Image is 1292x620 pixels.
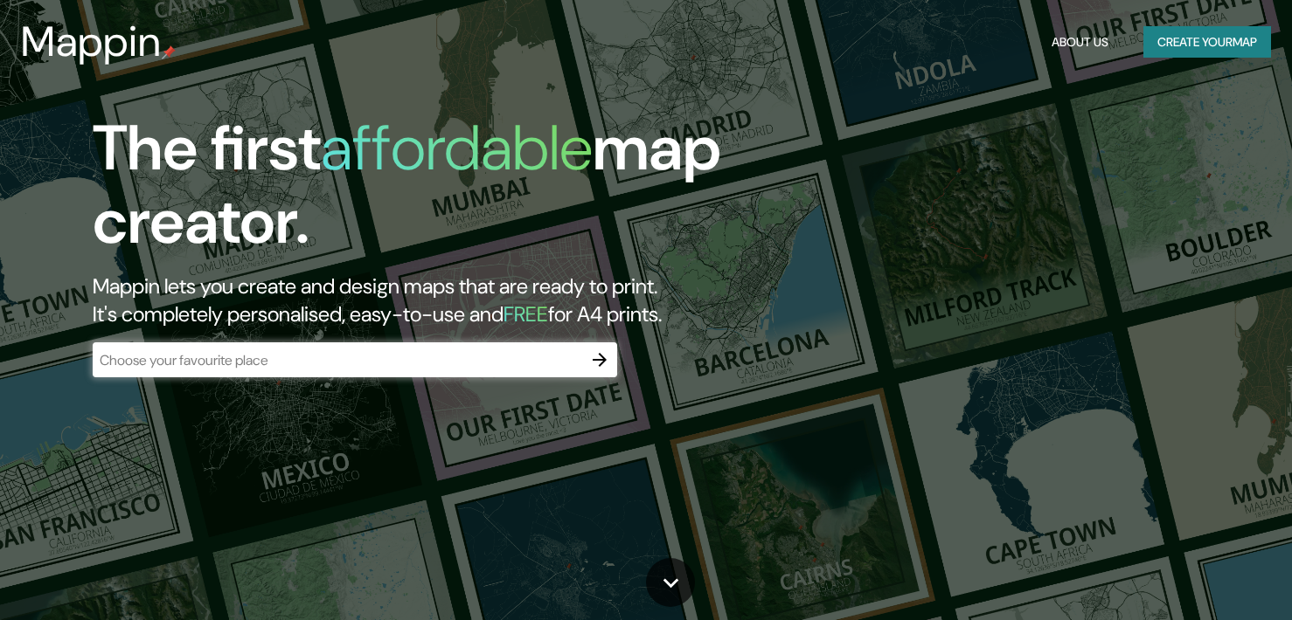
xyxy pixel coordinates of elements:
[93,350,582,370] input: Choose your favourite place
[1143,26,1271,59] button: Create yourmap
[1045,26,1115,59] button: About Us
[504,300,548,327] h5: FREE
[21,17,162,66] h3: Mappin
[93,112,739,272] h1: The first map creator.
[93,272,739,328] h2: Mappin lets you create and design maps that are ready to print. It's completely personalised, eas...
[321,107,593,189] h1: affordable
[162,45,176,59] img: mappin-pin
[1136,552,1273,601] iframe: Help widget launcher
